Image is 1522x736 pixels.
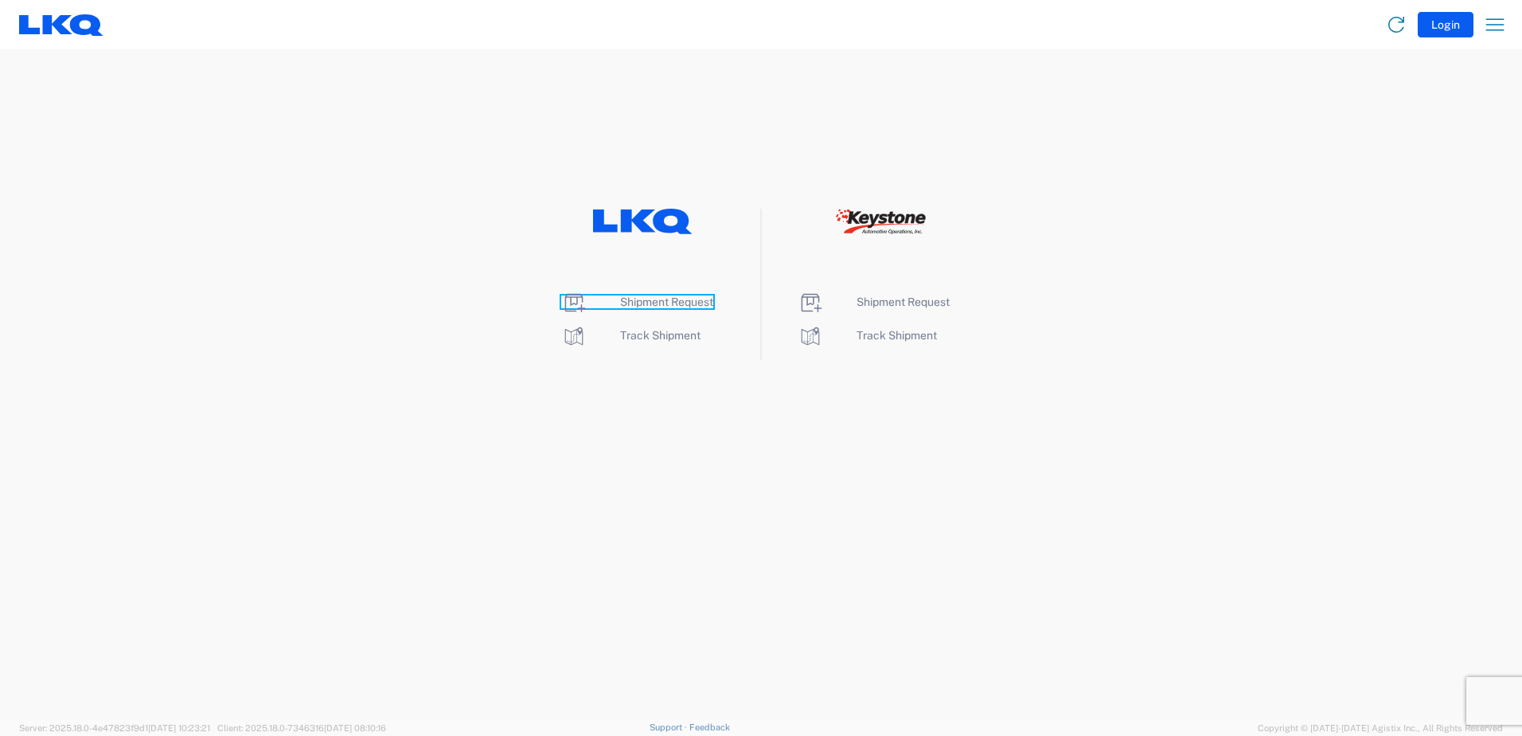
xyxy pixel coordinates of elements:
span: Client: 2025.18.0-7346316 [217,723,386,733]
a: Track Shipment [561,329,701,342]
span: Server: 2025.18.0-4e47823f9d1 [19,723,210,733]
a: Shipment Request [798,296,950,308]
a: Support [650,722,689,732]
span: Shipment Request [857,296,950,308]
button: Login [1418,12,1473,37]
a: Shipment Request [561,296,713,308]
a: Track Shipment [798,329,937,342]
span: [DATE] 08:10:16 [324,723,386,733]
a: Feedback [689,722,730,732]
span: Track Shipment [620,329,701,342]
span: Copyright © [DATE]-[DATE] Agistix Inc., All Rights Reserved [1258,721,1503,735]
span: Shipment Request [620,296,713,308]
span: Track Shipment [857,329,937,342]
span: [DATE] 10:23:21 [148,723,210,733]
